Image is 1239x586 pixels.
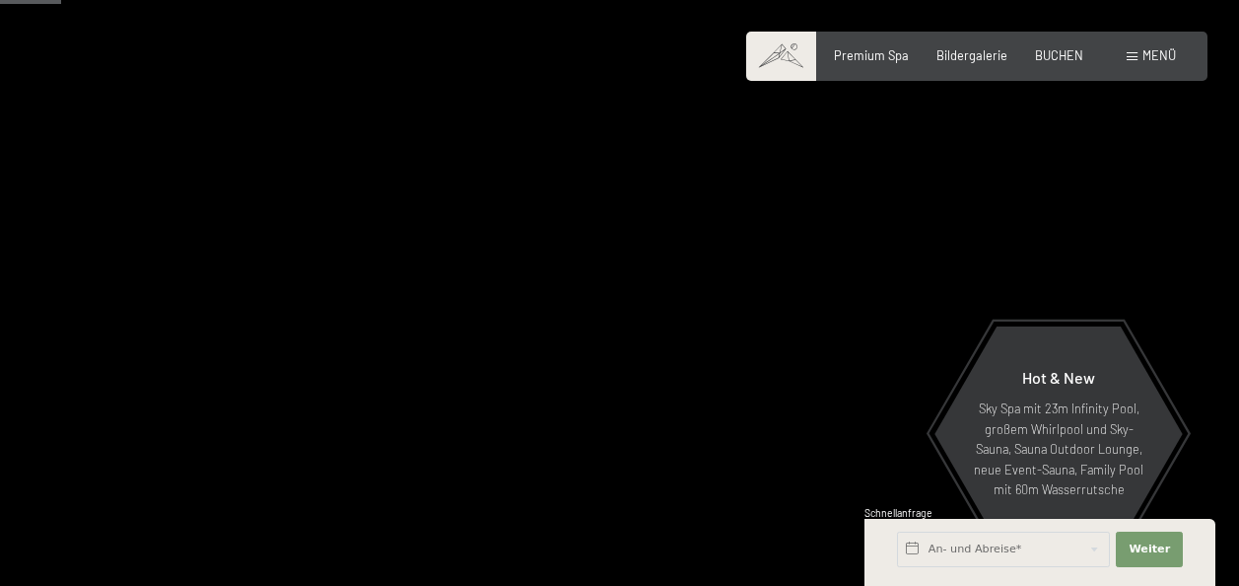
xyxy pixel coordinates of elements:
p: Sky Spa mit 23m Infinity Pool, großem Whirlpool und Sky-Sauna, Sauna Outdoor Lounge, neue Event-S... [973,399,1144,499]
span: Schnellanfrage [864,507,932,519]
a: Premium Spa [834,47,909,63]
span: Menü [1142,47,1176,63]
a: BUCHEN [1035,47,1083,63]
span: Weiter [1129,542,1170,557]
span: Hot & New [1022,368,1095,387]
a: Bildergalerie [936,47,1007,63]
a: Hot & New Sky Spa mit 23m Infinity Pool, großem Whirlpool und Sky-Sauna, Sauna Outdoor Lounge, ne... [933,326,1184,543]
button: Weiter [1116,532,1183,567]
